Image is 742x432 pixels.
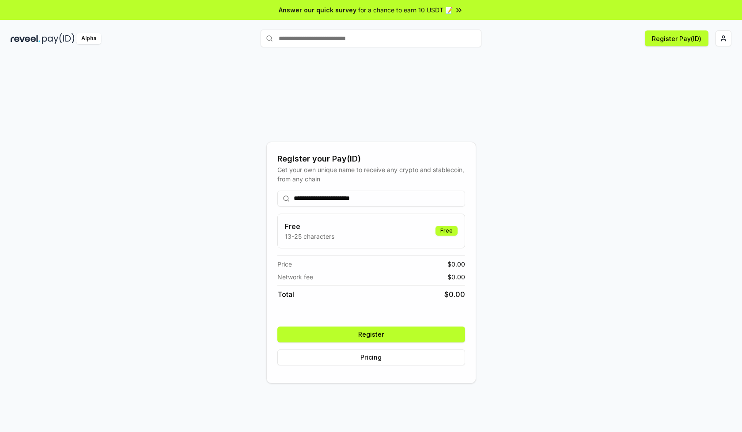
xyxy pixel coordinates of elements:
h3: Free [285,221,334,232]
span: Total [277,289,294,300]
p: 13-25 characters [285,232,334,241]
span: Answer our quick survey [279,5,356,15]
div: Alpha [76,33,101,44]
div: Free [435,226,458,236]
button: Pricing [277,349,465,365]
img: reveel_dark [11,33,40,44]
span: $ 0.00 [447,259,465,269]
div: Register your Pay(ID) [277,153,465,165]
div: Get your own unique name to receive any crypto and stablecoin, from any chain [277,165,465,184]
span: for a chance to earn 10 USDT 📝 [358,5,453,15]
button: Register Pay(ID) [645,30,708,46]
img: pay_id [42,33,75,44]
span: Network fee [277,272,313,282]
button: Register [277,327,465,342]
span: $ 0.00 [447,272,465,282]
span: Price [277,259,292,269]
span: $ 0.00 [444,289,465,300]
